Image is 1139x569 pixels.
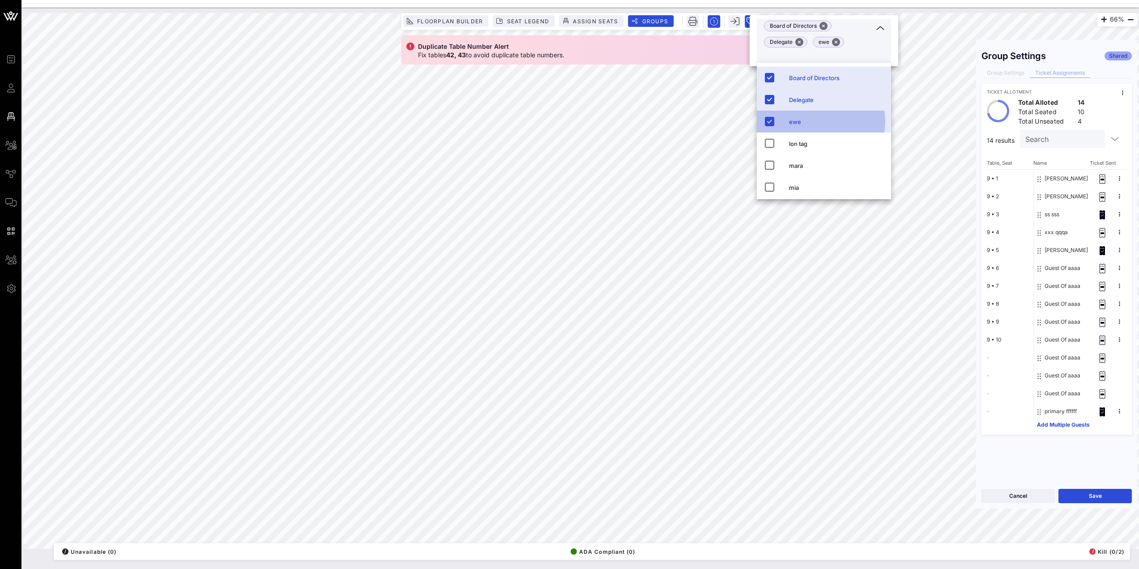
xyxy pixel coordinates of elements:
span: Ticket Sent [1090,160,1110,166]
span: Board of Directors [770,21,826,31]
div: 10 [1078,107,1085,119]
span: ewe [819,37,838,47]
button: Guest Of aaaa [1045,367,1080,385]
button: Guest Of aaaa [1045,349,1080,367]
button: [PERSON_NAME] [1045,170,1088,188]
span: Seat Legend [506,18,549,25]
div: lon tag [789,140,884,147]
button: Guest Of aaaa [1045,331,1080,349]
button: Close [819,22,828,30]
button: Guest Of aaaa [1045,277,1080,295]
button: /Kill (0/2) [1087,545,1124,558]
div: mia [789,184,884,191]
span: Delegate [770,37,802,47]
span: Kill (0/2) [1089,548,1124,555]
button: ss sss [1045,205,1059,223]
div: mara [789,162,884,169]
button: Floorplan Builder [403,15,488,27]
span: Name [1033,160,1092,166]
button: Close [832,38,840,46]
button: Assign Seats [559,15,623,27]
button: Save [1058,489,1132,503]
span: Table, Seat [987,160,1033,166]
button: 9 • 9 [987,313,999,331]
button: [PERSON_NAME] [1045,188,1088,205]
span: Floorplan Builder [417,18,483,25]
button: Groups [628,15,674,27]
button: 9 • 7 [987,277,999,295]
div: / [1089,548,1096,555]
div: Shared [1105,51,1132,60]
div: ewe [789,118,884,125]
strong: 42, 43 [446,51,466,59]
div: Total Unseated [1018,117,1074,128]
button: 9 • 2 [987,188,999,205]
div: Group Settings [981,51,1046,61]
button: Cancel [981,489,1055,503]
button: Guest Of aaaa [1045,295,1080,313]
div: / [62,548,68,555]
div: Duplicate Table Number Alert [418,42,509,51]
button: [PERSON_NAME] [1045,241,1088,259]
button: Close [795,38,803,46]
button: Guest Of aaaa [1045,385,1080,402]
div: 66% [1097,13,1137,26]
button: primary ffffff [1045,402,1077,420]
div: Board of Directors [789,74,884,81]
button: Guest Of aaaa [1045,313,1080,331]
span: Groups [641,18,668,25]
button: 9 • 8 [987,295,999,313]
div: Fix tables to avoid duplicate table numbers. [418,51,564,59]
input: Select Tag(s) [762,51,873,63]
button: 9 • 1 [987,170,998,188]
button: xxx qqqa [1045,223,1068,241]
button: 9 • 3 [987,205,999,223]
span: ADA Compliant (0) [571,548,635,555]
span: Assign Seats [572,18,618,25]
button: Add Multiple Guests [1037,422,1090,428]
button: 9 • 4 [987,223,999,241]
div: 4 [1078,117,1085,128]
button: 9 • 5 [987,241,999,259]
button: Seat Legend [493,15,555,27]
button: 9 • 6 [987,259,999,277]
div: Ticket Allotment [987,89,1126,94]
div: Total Alloted [1018,98,1074,109]
div: Delegate [789,96,884,103]
div: 14 [1078,98,1085,109]
button: ADA Compliant (0) [568,545,635,558]
div: Total Seated [1018,107,1074,119]
span: Unavailable (0) [62,548,116,555]
button: Guest Of aaaa [1045,259,1080,277]
button: 9 • 10 [987,331,1002,349]
span: 14 results [987,138,1015,143]
button: /Unavailable (0) [60,545,116,558]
